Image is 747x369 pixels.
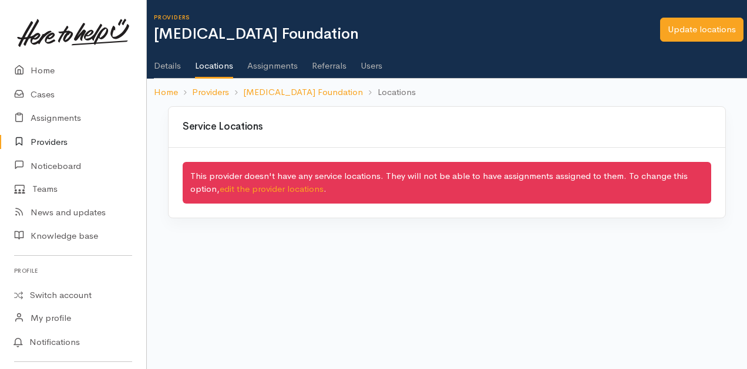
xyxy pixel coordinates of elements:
a: Assignments [247,45,298,78]
a: Providers [192,86,229,99]
a: Details [154,45,181,78]
h3: Service Locations [183,121,711,133]
nav: breadcrumb [147,79,747,106]
li: Locations [363,86,415,99]
a: edit the provider locations [220,183,324,194]
h1: [MEDICAL_DATA] Foundation [154,26,660,43]
a: Users [361,45,382,78]
h6: Profile [14,263,132,279]
h6: Providers [154,14,660,21]
a: [MEDICAL_DATA] Foundation [243,86,363,99]
a: Home [154,86,178,99]
div: This provider doesn't have any service locations. They will not be able to have assignments assig... [183,162,711,204]
a: Referrals [312,45,346,78]
a: Update locations [660,18,743,42]
a: Locations [195,45,233,79]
